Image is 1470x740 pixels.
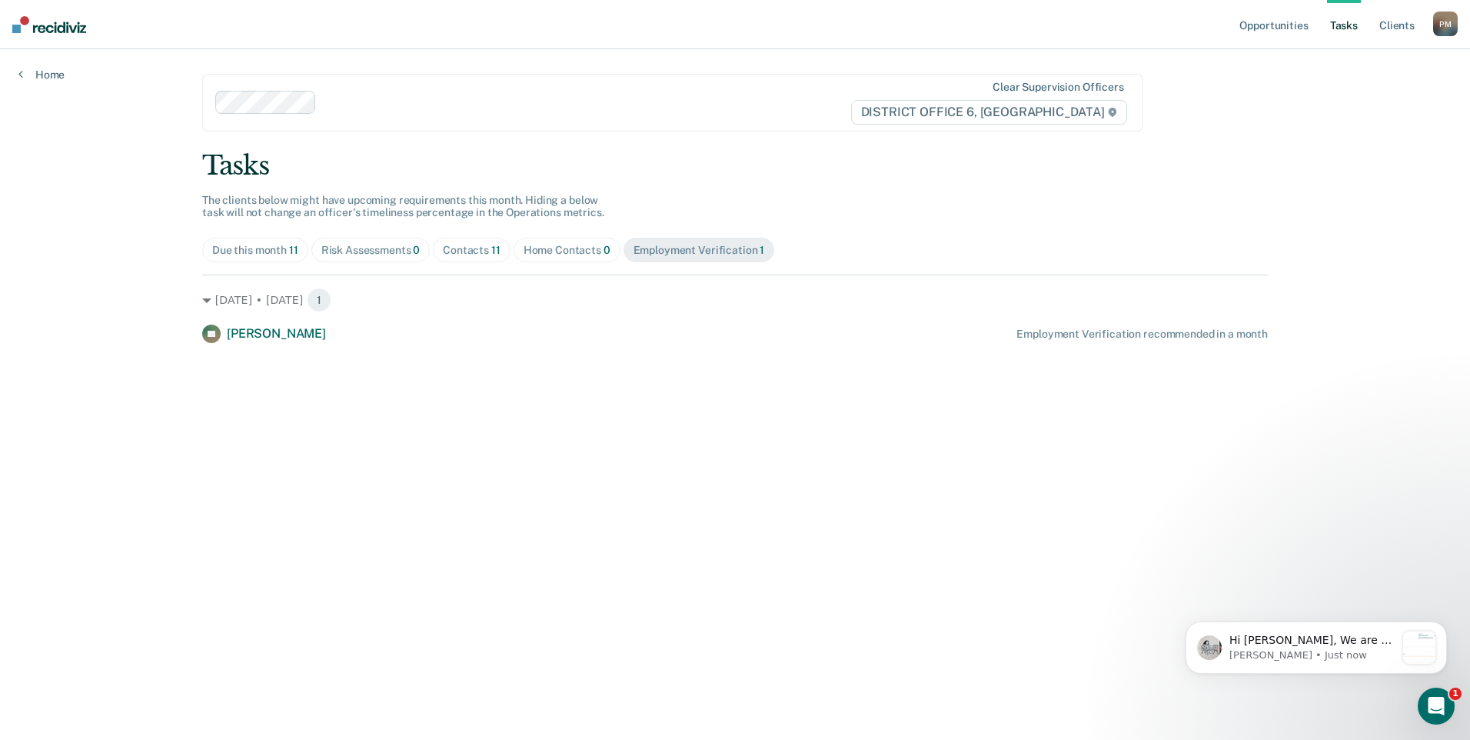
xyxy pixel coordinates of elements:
[1418,688,1455,725] iframe: Intercom live chat
[851,100,1127,125] span: DISTRICT OFFICE 6, [GEOGRAPHIC_DATA]
[307,288,331,312] span: 1
[1433,12,1458,36] div: P M
[1016,328,1268,341] div: Employment Verification recommended in a month
[202,194,604,219] span: The clients below might have upcoming requirements this month. Hiding a below task will not chang...
[993,81,1123,94] div: Clear supervision officers
[413,244,420,256] span: 0
[18,68,65,82] a: Home
[524,244,610,257] div: Home Contacts
[321,244,421,257] div: Risk Assessments
[760,244,764,256] span: 1
[202,150,1268,182] div: Tasks
[604,244,610,256] span: 0
[1449,688,1462,700] span: 1
[1433,12,1458,36] button: PM
[1162,591,1470,698] iframe: Intercom notifications message
[227,326,326,341] span: [PERSON_NAME]
[289,244,298,256] span: 11
[12,16,86,33] img: Recidiviz
[634,244,765,257] div: Employment Verification
[443,244,501,257] div: Contacts
[202,288,1268,312] div: [DATE] • [DATE] 1
[212,244,298,257] div: Due this month
[491,244,501,256] span: 11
